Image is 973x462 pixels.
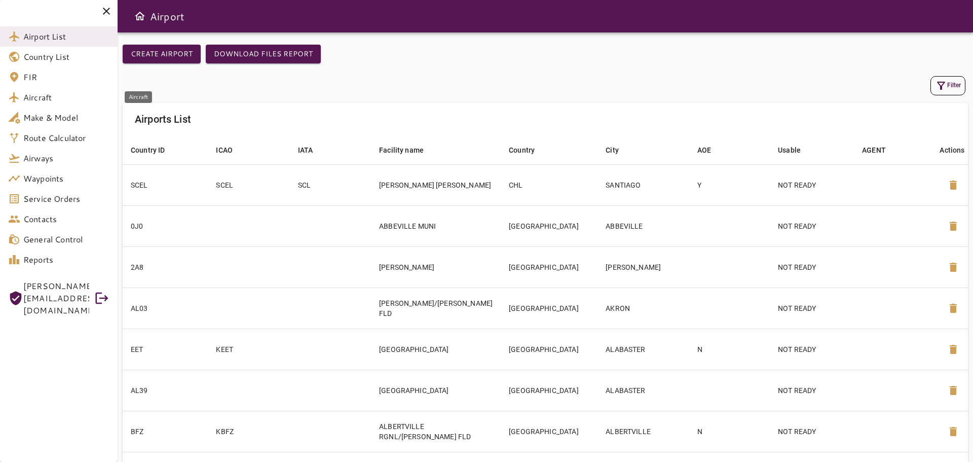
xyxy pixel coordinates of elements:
[597,411,689,452] td: ALBERTVILLE
[947,343,959,356] span: delete
[947,220,959,232] span: delete
[597,329,689,370] td: ALABASTER
[697,144,724,156] span: AOE
[23,280,89,316] span: [PERSON_NAME][EMAIL_ADDRESS][DOMAIN_NAME]
[23,30,109,43] span: Airport List
[123,411,208,452] td: BFZ
[371,205,501,246] td: ABBEVILLE MUNI
[23,152,109,164] span: Airways
[947,179,959,191] span: delete
[135,111,191,127] h6: Airports List
[778,144,814,156] span: Usable
[778,144,801,156] div: Usable
[501,246,597,288] td: [GEOGRAPHIC_DATA]
[23,213,109,225] span: Contacts
[131,144,165,156] div: Country ID
[941,296,965,321] button: Delete Airport
[509,144,548,156] span: Country
[216,144,233,156] div: ICAO
[947,384,959,397] span: delete
[123,288,208,329] td: AL03
[206,45,321,63] button: Download Files Report
[689,329,770,370] td: N
[371,288,501,329] td: [PERSON_NAME]/[PERSON_NAME] FLD
[379,144,424,156] div: Facility name
[930,76,965,95] button: Filter
[379,144,437,156] span: Facility name
[597,164,689,205] td: SANTIAGO
[371,411,501,452] td: ALBERTVILLE RGNL/[PERSON_NAME] FLD
[371,370,501,411] td: [GEOGRAPHIC_DATA]
[941,419,965,444] button: Delete Airport
[689,164,770,205] td: Y
[23,172,109,185] span: Waypoints
[689,411,770,452] td: N
[123,329,208,370] td: EET
[23,254,109,266] span: Reports
[371,329,501,370] td: [GEOGRAPHIC_DATA]
[23,112,109,124] span: Make & Model
[778,344,846,354] p: NOT READY
[606,144,632,156] span: City
[941,214,965,238] button: Delete Airport
[298,144,313,156] div: IATA
[130,6,150,26] button: Open drawer
[23,91,109,103] span: Aircraft
[778,262,846,272] p: NOT READY
[778,427,846,437] p: NOT READY
[778,221,846,231] p: NOT READY
[501,329,597,370] td: [GEOGRAPHIC_DATA]
[778,303,846,313] p: NOT READY
[150,8,184,24] h6: Airport
[298,144,326,156] span: IATA
[606,144,619,156] div: City
[23,71,109,83] span: FIR
[123,45,201,63] button: Create airport
[941,255,965,279] button: Delete Airport
[941,378,965,403] button: Delete Airport
[123,164,208,205] td: SCEL
[501,205,597,246] td: [GEOGRAPHIC_DATA]
[208,329,289,370] td: KEET
[941,337,965,362] button: Delete Airport
[123,246,208,288] td: 2A8
[125,91,152,103] div: Aircraft
[23,132,109,144] span: Route Calculator
[501,370,597,411] td: [GEOGRAPHIC_DATA]
[597,246,689,288] td: [PERSON_NAME]
[123,205,208,246] td: 0J0
[778,180,846,190] p: NOT READY
[501,411,597,452] td: [GEOGRAPHIC_DATA]
[597,205,689,246] td: ABBEVILLE
[23,233,109,245] span: General Control
[216,144,246,156] span: ICAO
[371,164,501,205] td: [PERSON_NAME] [PERSON_NAME]
[862,144,899,156] span: AGENT
[208,411,289,452] td: KBFZ
[131,144,178,156] span: Country ID
[501,164,597,205] td: CHL
[597,288,689,329] td: AKRON
[371,246,501,288] td: [PERSON_NAME]
[123,370,208,411] td: AL39
[597,370,689,411] td: ALABASTER
[778,385,846,396] p: NOT READY
[23,193,109,205] span: Service Orders
[697,144,711,156] div: AOE
[947,425,959,438] span: delete
[947,302,959,314] span: delete
[23,51,109,63] span: Country List
[947,261,959,273] span: delete
[208,164,289,205] td: SCEL
[941,173,965,197] button: Delete Airport
[862,144,886,156] div: AGENT
[509,144,535,156] div: Country
[501,288,597,329] td: [GEOGRAPHIC_DATA]
[290,164,371,205] td: SCL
